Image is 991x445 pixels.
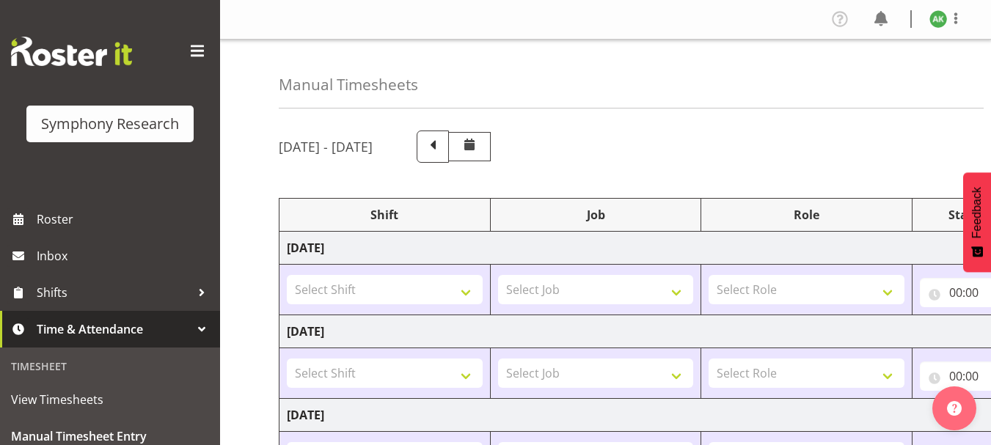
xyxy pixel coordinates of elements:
[4,381,216,418] a: View Timesheets
[37,282,191,304] span: Shifts
[929,10,947,28] img: amit-kumar11606.jpg
[279,139,373,155] h5: [DATE] - [DATE]
[970,187,984,238] span: Feedback
[963,172,991,272] button: Feedback - Show survey
[37,245,213,267] span: Inbox
[287,206,483,224] div: Shift
[4,351,216,381] div: Timesheet
[947,401,962,416] img: help-xxl-2.png
[37,208,213,230] span: Roster
[498,206,694,224] div: Job
[709,206,904,224] div: Role
[279,76,418,93] h4: Manual Timesheets
[11,37,132,66] img: Rosterit website logo
[41,113,179,135] div: Symphony Research
[37,318,191,340] span: Time & Attendance
[11,389,209,411] span: View Timesheets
